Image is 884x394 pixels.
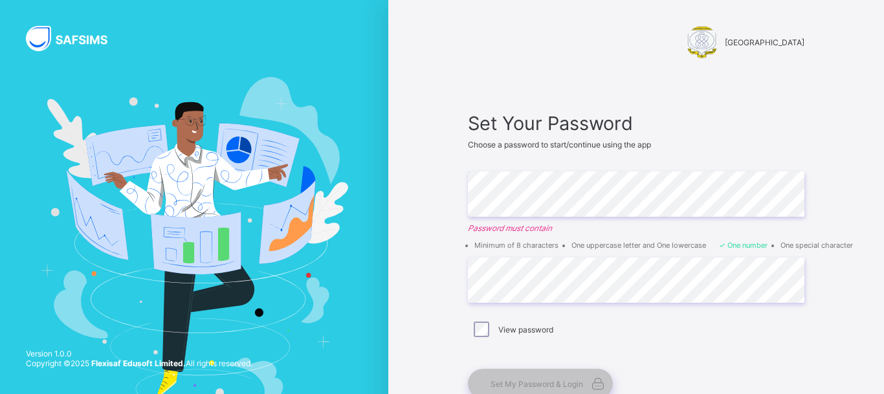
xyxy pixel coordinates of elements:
[26,358,252,368] span: Copyright © 2025 All rights reserved.
[468,112,804,135] span: Set Your Password
[719,241,768,250] li: One number
[780,241,853,250] li: One special character
[468,140,651,149] span: Choose a password to start/continue using the app
[725,38,804,47] span: [GEOGRAPHIC_DATA]
[686,26,718,58] img: MUSA ILIASU COLLEGE
[26,26,123,51] img: SAFSIMS Logo
[91,358,186,368] strong: Flexisaf Edusoft Limited.
[498,325,553,334] label: View password
[491,379,583,389] span: Set My Password & Login
[26,349,252,358] span: Version 1.0.0
[571,241,706,250] li: One uppercase letter and One lowercase
[468,223,804,233] em: Password must contain
[474,241,558,250] li: Minimum of 8 characters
